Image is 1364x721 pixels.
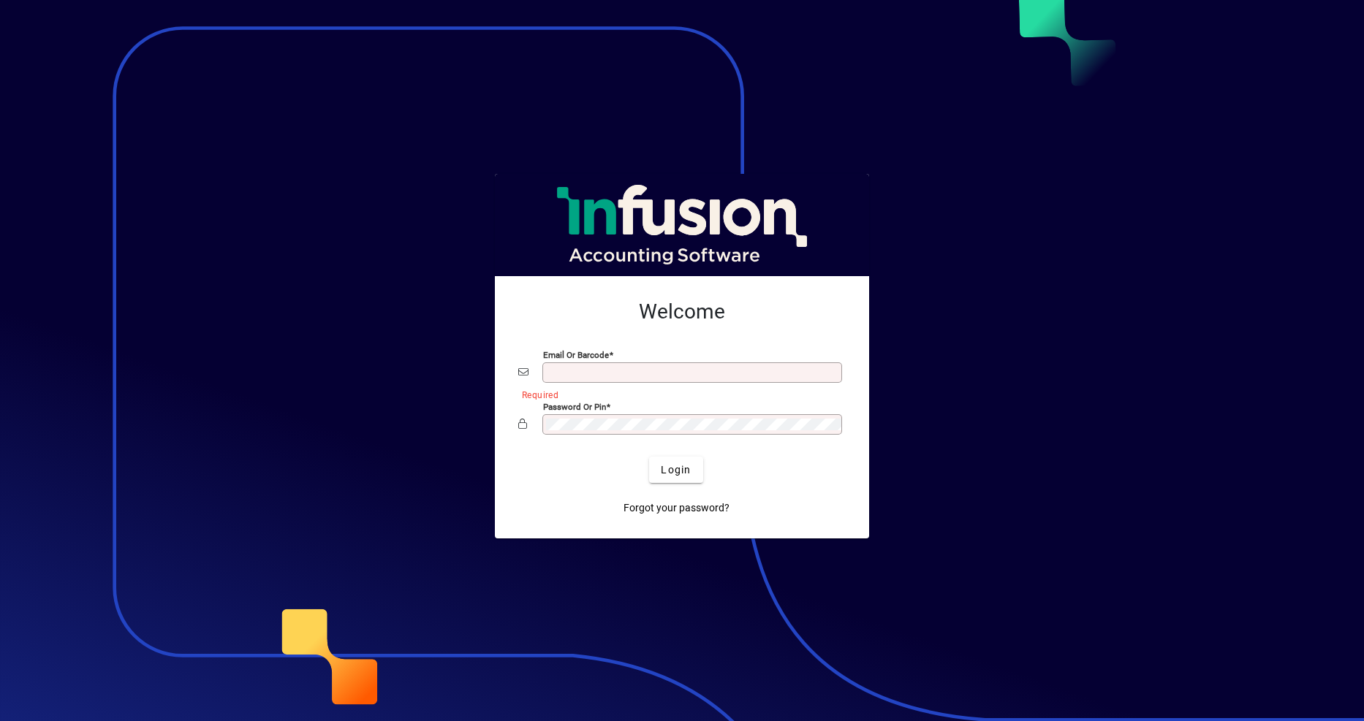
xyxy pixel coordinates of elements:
mat-label: Email or Barcode [543,350,609,360]
a: Forgot your password? [618,495,735,521]
button: Login [649,457,702,483]
h2: Welcome [518,300,846,324]
span: Forgot your password? [624,500,730,516]
span: Login [661,462,691,478]
mat-label: Password or Pin [543,402,606,412]
mat-error: Required [522,386,834,402]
